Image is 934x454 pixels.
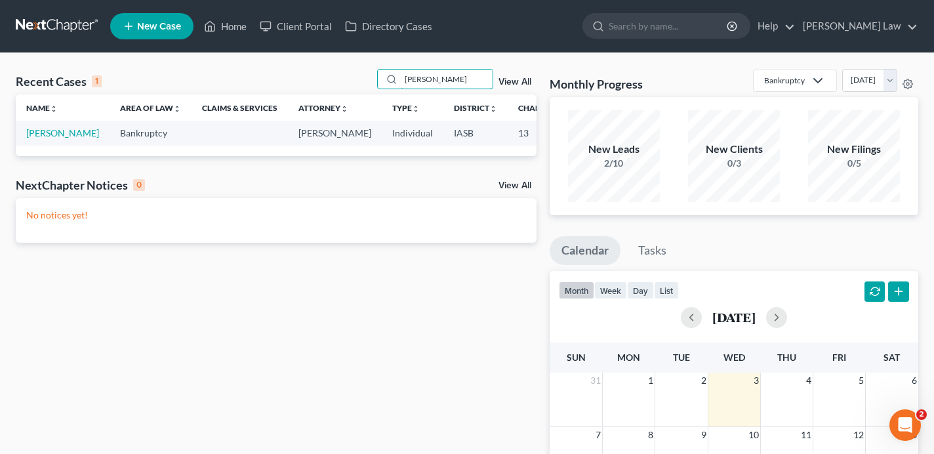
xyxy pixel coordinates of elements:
span: 5 [857,373,865,388]
span: 2 [916,409,927,420]
span: 2 [700,373,708,388]
i: unfold_more [489,105,497,113]
span: 4 [805,373,813,388]
span: Tue [673,352,690,363]
span: Fri [832,352,846,363]
span: 3 [752,373,760,388]
span: Mon [617,352,640,363]
a: View All [498,77,531,87]
span: Sun [567,352,586,363]
div: New Clients [688,142,780,157]
a: Attorneyunfold_more [298,103,348,113]
th: Claims & Services [192,94,288,121]
div: 0/5 [808,157,900,170]
div: 2/10 [568,157,660,170]
a: Directory Cases [338,14,439,38]
span: 9 [700,427,708,443]
span: Sat [883,352,900,363]
i: unfold_more [173,105,181,113]
a: Districtunfold_more [454,103,497,113]
div: 1 [92,75,102,87]
i: unfold_more [412,105,420,113]
span: 6 [910,373,918,388]
a: Client Portal [253,14,338,38]
button: week [594,281,627,299]
td: IASB [443,121,508,145]
span: 11 [800,427,813,443]
button: day [627,281,654,299]
div: New Filings [808,142,900,157]
a: Nameunfold_more [26,103,58,113]
a: Chapterunfold_more [518,103,563,113]
a: Help [751,14,795,38]
button: month [559,281,594,299]
div: Bankruptcy [764,75,805,86]
span: New Case [137,22,181,31]
a: View All [498,181,531,190]
iframe: Intercom live chat [889,409,921,441]
div: New Leads [568,142,660,157]
a: Home [197,14,253,38]
span: 31 [589,373,602,388]
td: [PERSON_NAME] [288,121,382,145]
td: Bankruptcy [110,121,192,145]
span: 12 [852,427,865,443]
input: Search by name... [401,70,493,89]
a: Calendar [550,236,620,265]
a: Tasks [626,236,678,265]
span: 10 [747,427,760,443]
a: [PERSON_NAME] [26,127,99,138]
span: 8 [647,427,655,443]
a: Area of Lawunfold_more [120,103,181,113]
a: [PERSON_NAME] Law [796,14,918,38]
h3: Monthly Progress [550,76,643,92]
span: 1 [647,373,655,388]
td: Individual [382,121,443,145]
div: Recent Cases [16,73,102,89]
i: unfold_more [50,105,58,113]
button: list [654,281,679,299]
div: NextChapter Notices [16,177,145,193]
h2: [DATE] [712,310,756,324]
p: No notices yet! [26,209,526,222]
input: Search by name... [609,14,729,38]
i: unfold_more [340,105,348,113]
a: Typeunfold_more [392,103,420,113]
span: Thu [777,352,796,363]
span: 7 [594,427,602,443]
div: 0/3 [688,157,780,170]
td: 13 [508,121,573,145]
span: Wed [723,352,745,363]
div: 0 [133,179,145,191]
